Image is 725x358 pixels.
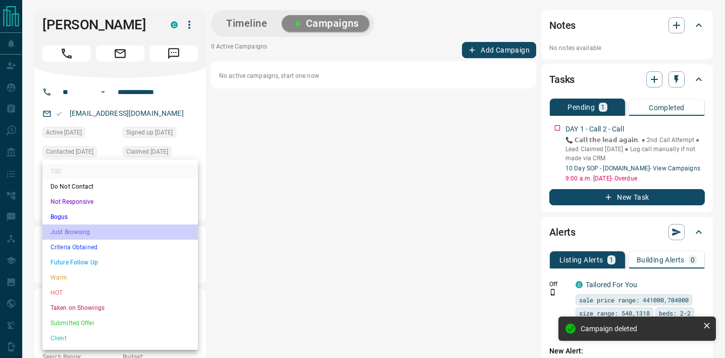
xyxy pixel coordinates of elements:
li: Taken on Showings [42,300,198,316]
li: Do Not Contact [42,179,198,194]
li: Not Responsive [42,194,198,209]
div: Campaign deleted [581,325,699,333]
li: Future Follow Up [42,255,198,270]
li: Just Browsing [42,225,198,240]
li: Client [42,331,198,346]
li: Bogus [42,209,198,225]
li: Criteria Obtained [42,240,198,255]
li: Submitted Offer [42,316,198,331]
li: Warm [42,270,198,285]
li: HOT [42,285,198,300]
